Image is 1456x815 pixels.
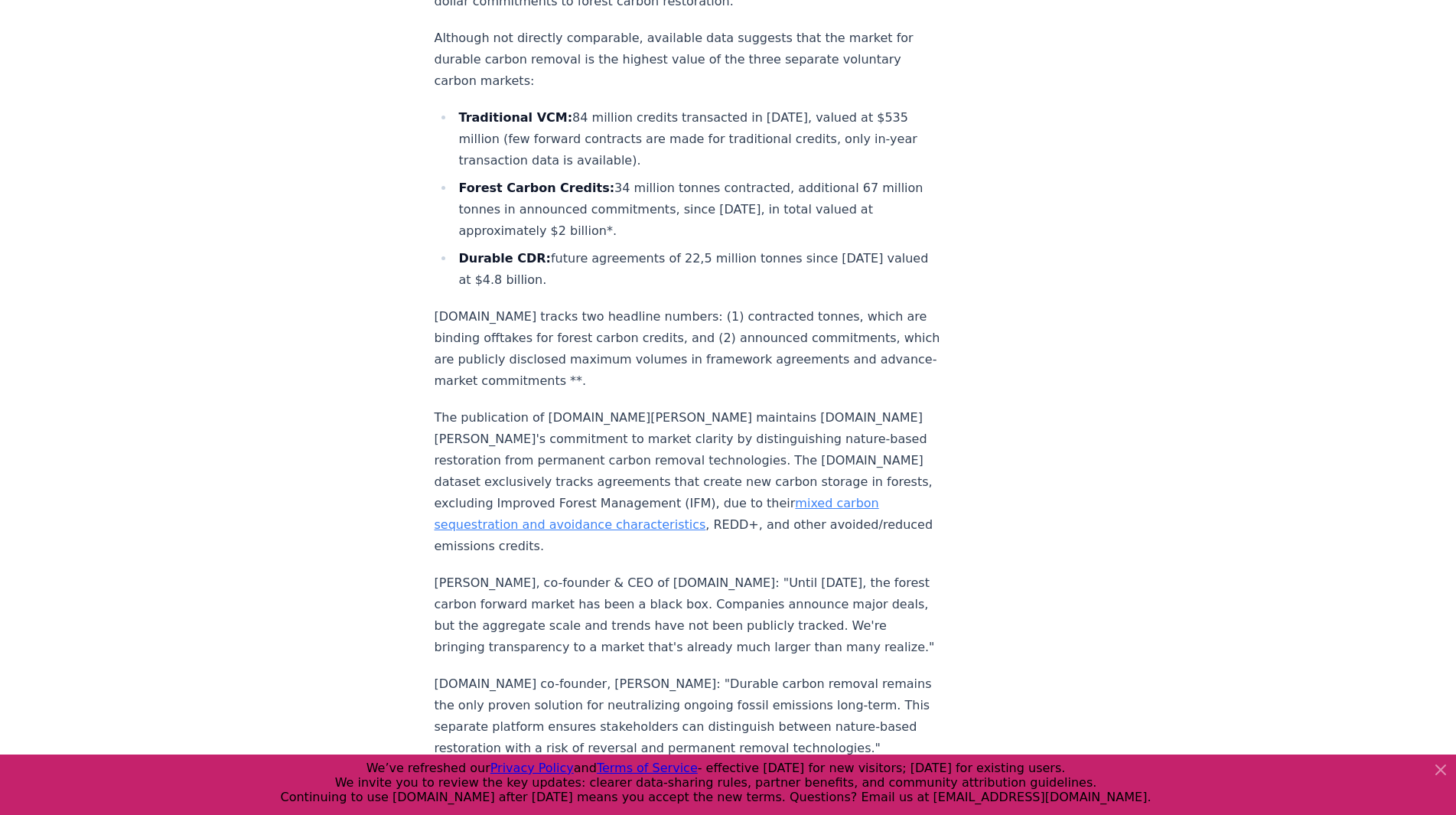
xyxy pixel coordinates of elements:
[435,572,941,658] p: [PERSON_NAME], co-founder & CEO of [DOMAIN_NAME]: "Until [DATE], the forest carbon forward market...
[459,181,615,195] strong: Forest Carbon Credits:
[435,407,941,557] p: The publication of [DOMAIN_NAME][PERSON_NAME] maintains [DOMAIN_NAME][PERSON_NAME]'s commitment t...
[454,107,941,171] li: 84 million credits transacted in [DATE], valued at $535 million (few forward contracts are made f...
[459,251,551,266] strong: Durable CDR:
[459,110,573,125] strong: Traditional VCM:
[435,28,941,92] p: Although not directly comparable, available data suggests that the market for durable carbon remo...
[435,306,941,392] p: [DOMAIN_NAME] tracks two headline numbers: (1) contracted tonnes, which are binding offtakes for ...
[454,178,941,242] li: 34 million tonnes contracted, additional 67 million tonnes in announced commitments, since [DATE]...
[454,248,941,291] li: future agreements of 22,5 million tonnes since [DATE] valued at $4.8 billion.
[435,673,941,759] p: [DOMAIN_NAME] co-founder, [PERSON_NAME]: "Durable carbon removal remains the only proven solution...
